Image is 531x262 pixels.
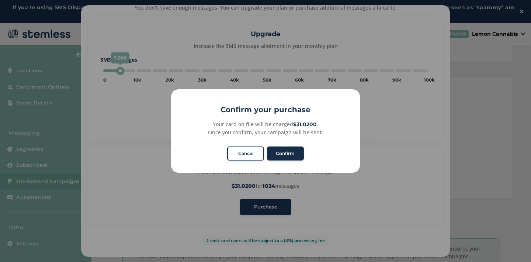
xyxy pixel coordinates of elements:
strong: $31.0200 [293,121,317,128]
div: Your card on file will be charged . Once you confirm, your campaign will be sent. [179,120,351,136]
iframe: Chat Widget [494,227,531,262]
h2: Confirm your purchase [171,104,360,115]
button: Confirm [267,146,304,161]
button: Cancel [227,146,264,161]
